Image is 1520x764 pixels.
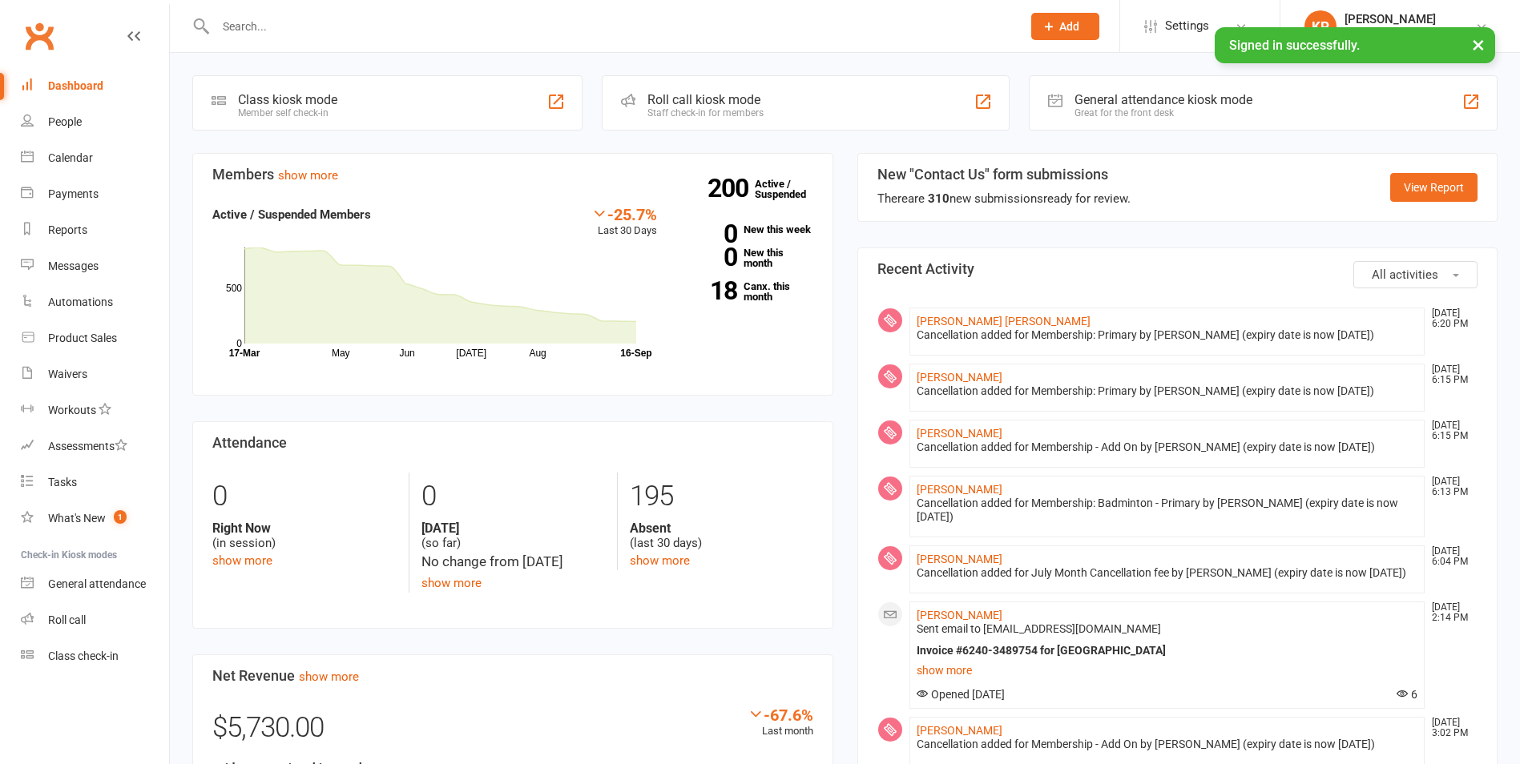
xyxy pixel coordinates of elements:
[1424,420,1477,441] time: [DATE] 6:15 PM
[877,189,1131,208] div: There are new submissions ready for review.
[21,501,169,537] a: What's New1
[48,577,146,590] div: General attendance
[917,440,1418,454] div: Cancellation added for Membership - Add On by [PERSON_NAME] (expiry date is now [DATE])
[647,107,764,119] div: Staff check-in for members
[630,472,813,521] div: 195
[591,205,657,239] div: Last 30 Days
[212,521,397,551] div: (in session)
[1304,10,1337,42] div: KP
[917,384,1418,398] div: Cancellation added for Membership: Primary by [PERSON_NAME] (expiry date is now [DATE])
[21,284,169,320] a: Automations
[681,281,813,302] a: 18Canx. this month
[1372,267,1438,282] span: All activities
[21,464,169,501] a: Tasks
[299,670,359,684] a: show more
[1074,107,1252,119] div: Great for the front desk
[630,553,690,568] a: show more
[755,167,825,211] a: 200Active / Suspended
[21,428,169,464] a: Assessments
[48,187,99,200] div: Payments
[21,104,169,140] a: People
[21,68,169,104] a: Dashboard
[1345,12,1453,26] div: [PERSON_NAME]
[421,521,605,551] div: (so far)
[212,435,813,451] h3: Attendance
[1353,261,1478,288] button: All activities
[211,15,1010,38] input: Search...
[212,668,813,684] h3: Net Revenue
[21,356,169,392] a: Waivers
[278,168,338,183] a: show more
[681,247,813,268] a: 0New this month
[917,644,1418,657] div: Invoice #6240-3489754 for [GEOGRAPHIC_DATA]
[238,92,337,107] div: Class kiosk mode
[917,315,1091,328] a: [PERSON_NAME] [PERSON_NAME]
[1424,718,1477,738] time: [DATE] 3:02 PM
[917,622,1161,635] span: Sent email to [EMAIL_ADDRESS][DOMAIN_NAME]
[681,245,737,269] strong: 0
[630,521,813,551] div: (last 30 days)
[212,472,397,521] div: 0
[1390,173,1478,202] a: View Report
[917,738,1418,751] div: Cancellation added for Membership - Add On by [PERSON_NAME] (expiry date is now [DATE])
[21,140,169,176] a: Calendar
[238,107,337,119] div: Member self check-in
[212,207,371,222] strong: Active / Suspended Members
[421,576,482,590] a: show more
[917,328,1418,342] div: Cancellation added for Membership: Primary by [PERSON_NAME] (expiry date is now [DATE])
[19,16,59,56] a: Clubworx
[421,472,605,521] div: 0
[48,79,103,92] div: Dashboard
[1424,602,1477,623] time: [DATE] 2:14 PM
[48,151,93,164] div: Calendar
[877,167,1131,183] h3: New "Contact Us" form submissions
[48,476,77,489] div: Tasks
[917,497,1418,524] div: Cancellation added for Membership: Badminton - Primary by [PERSON_NAME] (expiry date is now [DATE])
[708,176,755,200] strong: 200
[917,609,1002,621] a: [PERSON_NAME]
[212,167,813,183] h3: Members
[917,566,1418,580] div: Cancellation added for July Month Cancellation fee by [PERSON_NAME] (expiry date is now [DATE])
[647,92,764,107] div: Roll call kiosk mode
[591,205,657,223] div: -25.7%
[21,176,169,212] a: Payments
[48,649,119,662] div: Class check-in
[681,279,737,303] strong: 18
[1424,546,1477,567] time: [DATE] 6:04 PM
[212,521,397,536] strong: Right Now
[1424,308,1477,329] time: [DATE] 6:20 PM
[48,512,106,525] div: What's New
[917,659,1418,682] a: show more
[1424,364,1477,385] time: [DATE] 6:15 PM
[917,483,1002,496] a: [PERSON_NAME]
[1031,13,1099,40] button: Add
[212,706,813,758] div: $5,730.00
[48,613,86,626] div: Roll call
[21,212,169,248] a: Reports
[48,368,87,380] div: Waivers
[630,521,813,536] strong: Absent
[917,688,1005,701] span: Opened [DATE]
[681,222,737,246] strong: 0
[212,553,272,568] a: show more
[21,320,169,356] a: Product Sales
[917,427,1002,440] a: [PERSON_NAME]
[1464,27,1493,62] button: ×
[421,521,605,536] strong: [DATE]
[748,706,813,723] div: -67.6%
[421,551,605,573] div: No change from [DATE]
[48,440,127,452] div: Assessments
[681,224,813,235] a: 0New this week
[877,261,1478,277] h3: Recent Activity
[917,371,1002,384] a: [PERSON_NAME]
[21,602,169,638] a: Roll call
[1059,20,1079,33] span: Add
[48,332,117,344] div: Product Sales
[1397,688,1417,701] span: 6
[1345,26,1453,41] div: [GEOGRAPHIC_DATA]
[21,392,169,428] a: Workouts
[1229,38,1360,53] span: Signed in successfully.
[48,223,87,236] div: Reports
[1165,8,1209,44] span: Settings
[917,724,1002,737] a: [PERSON_NAME]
